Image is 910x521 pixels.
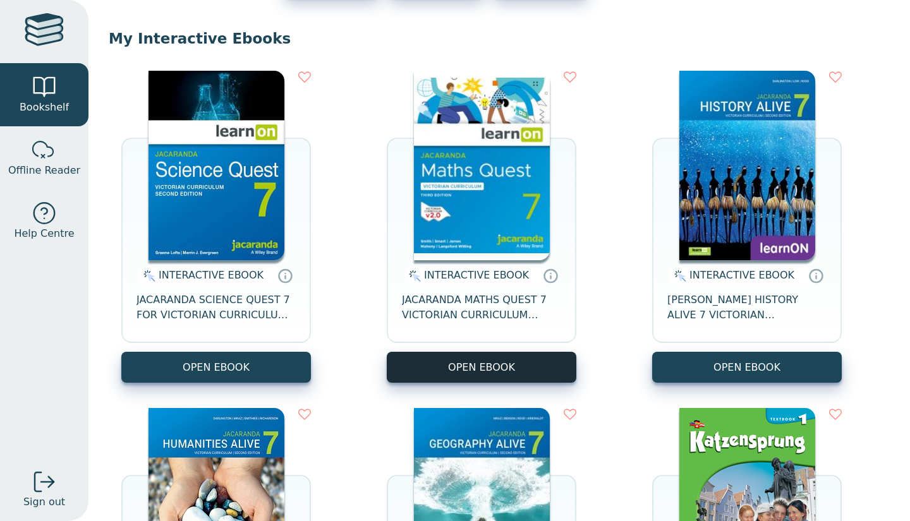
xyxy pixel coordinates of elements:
a: Interactive eBooks are accessed online via the publisher’s portal. They contain interactive resou... [277,268,293,283]
p: My Interactive Ebooks [109,29,890,48]
button: OPEN EBOOK [121,352,311,383]
span: Sign out [23,494,65,510]
span: INTERACTIVE EBOOK [424,269,529,281]
img: interactive.svg [140,268,155,284]
a: Interactive eBooks are accessed online via the publisher’s portal. They contain interactive resou... [808,268,823,283]
img: 329c5ec2-5188-ea11-a992-0272d098c78b.jpg [149,71,284,260]
span: JACARANDA SCIENCE QUEST 7 FOR VICTORIAN CURRICULUM LEARNON 2E EBOOK [136,292,296,323]
span: INTERACTIVE EBOOK [689,269,794,281]
button: OPEN EBOOK [652,352,842,383]
img: b87b3e28-4171-4aeb-a345-7fa4fe4e6e25.jpg [414,71,550,260]
span: INTERACTIVE EBOOK [159,269,264,281]
span: Help Centre [14,226,74,241]
img: interactive.svg [405,268,421,284]
span: Offline Reader [8,163,80,178]
button: OPEN EBOOK [387,352,576,383]
span: [PERSON_NAME] HISTORY ALIVE 7 VICTORIAN CURRICULUM LEARNON EBOOK 2E [667,292,827,323]
img: d4781fba-7f91-e911-a97e-0272d098c78b.jpg [679,71,815,260]
span: JACARANDA MATHS QUEST 7 VICTORIAN CURRICULUM LEARNON EBOOK 3E [402,292,561,323]
img: interactive.svg [670,268,686,284]
a: Interactive eBooks are accessed online via the publisher’s portal. They contain interactive resou... [543,268,558,283]
span: Bookshelf [20,100,69,115]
